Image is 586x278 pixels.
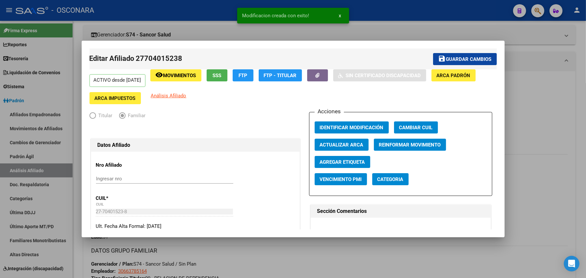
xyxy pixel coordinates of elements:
button: FTP - Titular [259,69,302,81]
span: Categoria [377,176,403,182]
span: Sin Certificado Discapacidad [346,73,421,78]
button: Actualizar ARCA [315,139,369,151]
button: Reinformar Movimiento [374,139,446,151]
span: FTP - Titular [264,73,297,78]
button: Identificar Modificación [315,121,389,133]
button: SSS [207,69,227,81]
span: Identificar Modificación [320,125,384,131]
button: Movimientos [150,69,201,81]
button: FTP [233,69,253,81]
button: Vencimiento PMI [315,173,367,185]
div: Open Intercom Messenger [564,256,579,271]
span: x [339,13,341,19]
span: Guardar cambios [446,56,492,62]
span: Actualizar ARCA [320,142,363,148]
p: Nro Afiliado [96,161,156,169]
div: Ult. Fecha Alta Formal: [DATE] [96,223,295,230]
button: x [334,10,347,21]
mat-radio-group: Elija una opción [89,114,152,120]
button: ARCA Impuestos [89,92,141,104]
span: ARCA Padrón [437,73,470,78]
button: Cambiar CUIL [394,121,438,133]
span: ARCA Impuestos [95,95,136,101]
button: Agregar Etiqueta [315,156,370,168]
mat-icon: remove_red_eye [156,71,163,79]
span: Familiar [126,112,146,119]
span: Movimientos [163,73,196,78]
span: Cambiar CUIL [399,125,433,131]
button: ARCA Padrón [431,69,476,81]
button: Sin Certificado Discapacidad [333,69,426,81]
span: FTP [238,73,247,78]
span: Agregar Etiqueta [320,159,365,165]
span: Vencimiento PMI [320,176,362,182]
span: Editar Afiliado 27704015238 [89,54,183,63]
p: ACTIVO desde [DATE] [89,74,145,87]
span: SSS [212,73,221,78]
h1: Sección Comentarios [317,207,484,215]
span: Modificacion creada con exito! [242,12,309,19]
mat-icon: save [438,55,446,63]
p: CUIL [96,195,156,202]
button: Guardar cambios [433,53,497,65]
span: Análisis Afiliado [151,93,186,99]
button: Categoria [372,173,409,185]
span: Titular [96,112,113,119]
h1: Datos Afiliado [98,141,293,149]
h3: Comentarios Obra Social: [316,229,486,237]
h3: Acciones [315,107,344,116]
span: Reinformar Movimiento [379,142,441,148]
